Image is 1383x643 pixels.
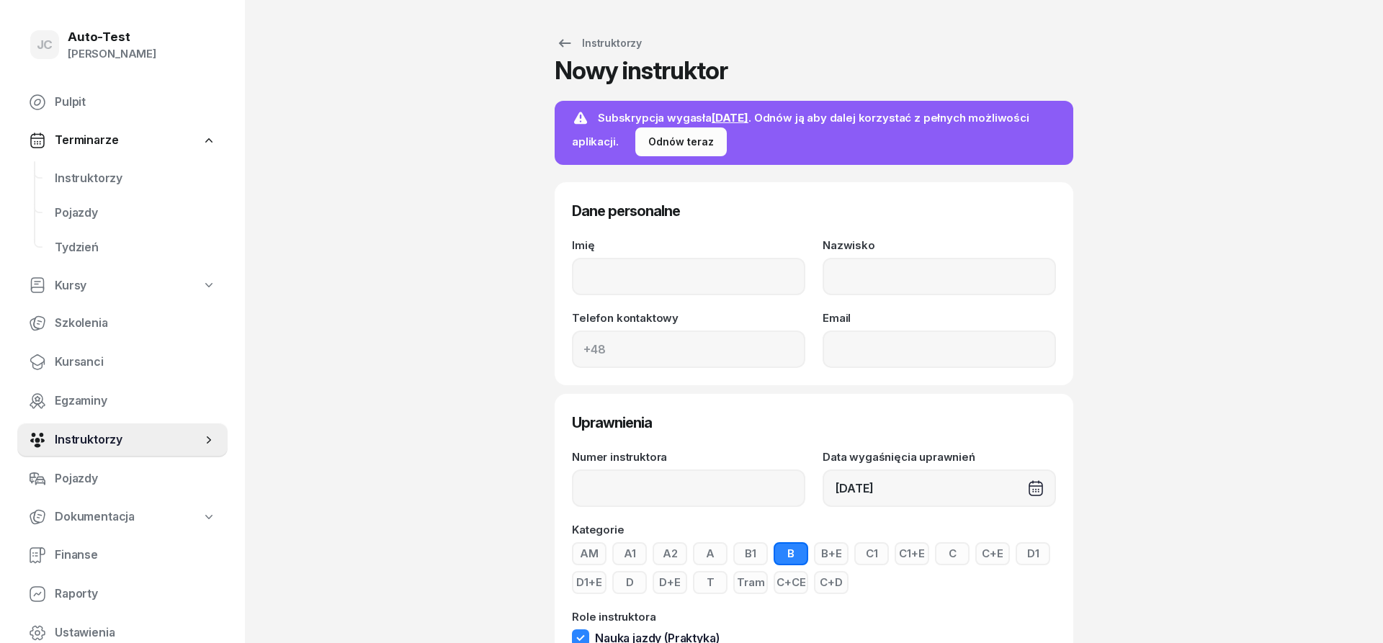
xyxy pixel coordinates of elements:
[55,169,216,188] span: Instruktorzy
[975,542,1010,565] button: C+E
[572,199,1056,222] h3: Dane personalne
[68,31,156,43] div: Auto-Test
[68,45,156,63] div: [PERSON_NAME]
[17,462,228,496] a: Pojazdy
[693,571,728,594] button: T
[895,542,929,565] button: C1+E
[55,93,216,112] span: Pulpit
[55,314,216,333] span: Szkolenia
[17,124,228,157] a: Terminarze
[17,384,228,418] a: Egzaminy
[55,204,216,222] span: Pojazdy
[935,542,970,565] button: C
[55,469,216,488] span: Pojazdy
[55,508,135,526] span: Dokumentacja
[17,577,228,611] a: Raporty
[648,133,714,150] div: Odnów teraz
[55,431,202,449] span: Instruktorzy
[17,423,228,457] a: Instruktorzy
[854,542,889,565] button: C1
[612,542,647,565] button: A1
[774,542,808,565] button: B
[43,196,228,230] a: Pojazdy
[55,353,216,372] span: Kursanci
[17,306,228,341] a: Szkolenia
[43,230,228,265] a: Tydzień
[774,571,808,594] button: C+CE
[572,411,1056,434] h3: Uprawnienia
[733,571,768,594] button: Tram
[733,542,768,565] button: B1
[572,571,607,594] button: D1+E
[653,542,687,565] button: A2
[555,58,728,84] h1: Nowy instruktor
[1016,542,1050,565] button: D1
[55,392,216,410] span: Egzaminy
[572,111,1029,148] span: Subskrypcja wygasła . Odnów ją aby dalej korzystać z pełnych możliwości aplikacji.
[693,542,728,565] button: A
[55,131,118,150] span: Terminarze
[814,571,849,594] button: C+D
[612,571,647,594] button: D
[635,127,727,156] button: Odnów teraz
[653,571,687,594] button: D+E
[55,238,216,257] span: Tydzień
[55,546,216,565] span: Finanse
[572,542,607,565] button: AM
[555,101,1073,165] a: Subskrypcja wygasła[DATE]. Odnów ją aby dalej korzystać z pełnych możliwości aplikacji.Odnów teraz
[37,39,53,51] span: JC
[55,624,216,642] span: Ustawienia
[17,500,228,534] a: Dokumentacja
[17,345,228,379] a: Kursanci
[43,161,228,196] a: Instruktorzy
[17,538,228,572] a: Finanse
[55,276,86,295] span: Kursy
[814,542,849,565] button: B+E
[17,85,228,120] a: Pulpit
[543,29,655,58] a: Instruktorzy
[712,111,748,125] span: [DATE]
[55,585,216,603] span: Raporty
[17,269,228,302] a: Kursy
[556,35,642,52] div: Instruktorzy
